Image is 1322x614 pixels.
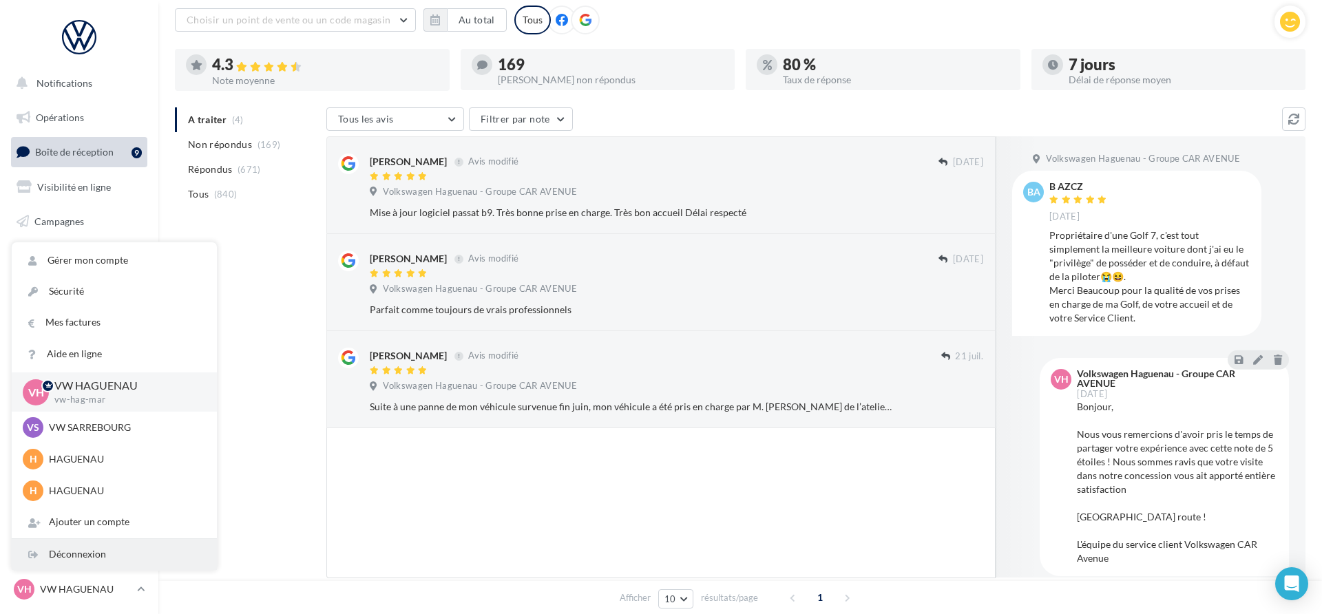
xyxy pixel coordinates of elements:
div: 7 jours [1069,57,1295,72]
span: (840) [214,189,238,200]
a: VH VW HAGUENAU [11,576,147,602]
span: Boîte de réception [35,146,114,158]
button: Notifications [8,69,145,98]
p: VW HAGUENAU [40,582,132,596]
a: Campagnes DataOnDemand [8,390,150,430]
a: Mes factures [12,307,217,338]
div: Parfait comme toujours de vrais professionnels [370,303,894,317]
span: Campagnes [34,215,84,226]
span: Avis modifié [468,156,518,167]
span: Répondus [188,162,233,176]
span: Tous les avis [338,113,394,125]
button: Tous les avis [326,107,464,131]
span: Non répondus [188,138,252,151]
a: Boîte de réception9 [8,137,150,167]
div: 4.3 [212,57,439,73]
div: 9 [132,147,142,158]
button: Choisir un point de vente ou un code magasin [175,8,416,32]
span: H [30,452,37,466]
button: Au total [447,8,507,32]
p: HAGUENAU [49,452,200,466]
div: Note moyenne [212,76,439,85]
div: 169 [498,57,724,72]
a: Opérations [8,103,150,132]
p: vw-hag-mar [54,394,195,406]
div: Volkswagen Haguenau - Groupe CAR AVENUE [1077,369,1275,388]
span: Visibilité en ligne [37,181,111,193]
span: Volkswagen Haguenau - Groupe CAR AVENUE [383,186,577,198]
span: [DATE] [1049,211,1080,223]
div: Bonjour, Nous vous remercions d'avoir pris le temps de partager votre expérience avec cette note ... [1077,400,1278,565]
span: (169) [258,139,281,150]
a: Aide en ligne [12,339,217,370]
span: Afficher [620,591,651,604]
span: VH [17,582,32,596]
div: Propriétaire d'une Golf 7, c'est tout simplement la meilleure voiture dont j'ai eu le "privilège"... [1049,229,1250,325]
a: Visibilité en ligne [8,173,150,202]
span: [DATE] [1077,390,1107,399]
a: Sécurité [12,276,217,307]
div: Open Intercom Messenger [1275,567,1308,600]
span: Avis modifié [468,350,518,361]
a: Campagnes [8,207,150,236]
a: Calendrier [8,310,150,339]
span: VS [27,421,39,434]
a: Médiathèque [8,275,150,304]
span: Opérations [36,112,84,123]
span: Volkswagen Haguenau - Groupe CAR AVENUE [383,380,577,392]
span: 10 [664,593,676,604]
button: Filtrer par note [469,107,573,131]
div: B AZCZ [1049,182,1110,191]
span: VH [28,384,44,400]
div: Mise à jour logiciel passat b9. Très bonne prise en charge. Très bon accueil Délai respecté [370,206,894,220]
button: 10 [658,589,693,608]
a: PLV et print personnalisable [8,343,150,384]
div: Ajouter un compte [12,507,217,538]
span: Choisir un point de vente ou un code magasin [187,14,390,25]
div: Délai de réponse moyen [1069,75,1295,85]
p: VW SARREBOURG [49,421,200,434]
div: [PERSON_NAME] [370,252,447,266]
div: [PERSON_NAME] non répondus [498,75,724,85]
span: VH [1054,372,1069,386]
p: HAGUENAU [49,484,200,498]
p: VW HAGUENAU [54,378,195,394]
div: 80 % [783,57,1009,72]
span: [DATE] [953,156,983,169]
span: 21 juil. [955,350,983,363]
a: Contacts [8,241,150,270]
span: 1 [809,586,831,608]
span: Volkswagen Haguenau - Groupe CAR AVENUE [1046,153,1240,165]
div: Suite à une panne de mon véhicule survenue fin juin, mon véhicule a été pris en charge par M. [PE... [370,400,894,414]
div: Déconnexion [12,539,217,570]
span: [DATE] [953,253,983,266]
span: Notifications [36,77,92,89]
div: Taux de réponse [783,75,1009,85]
div: [PERSON_NAME] [370,349,447,363]
button: Au total [423,8,507,32]
a: Gérer mon compte [12,245,217,276]
span: Tous [188,187,209,201]
div: [PERSON_NAME] [370,155,447,169]
span: Avis modifié [468,253,518,264]
span: (671) [238,164,261,175]
span: H [30,484,37,498]
span: BA [1027,185,1040,199]
span: résultats/page [701,591,758,604]
div: Tous [514,6,551,34]
span: Volkswagen Haguenau - Groupe CAR AVENUE [383,283,577,295]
